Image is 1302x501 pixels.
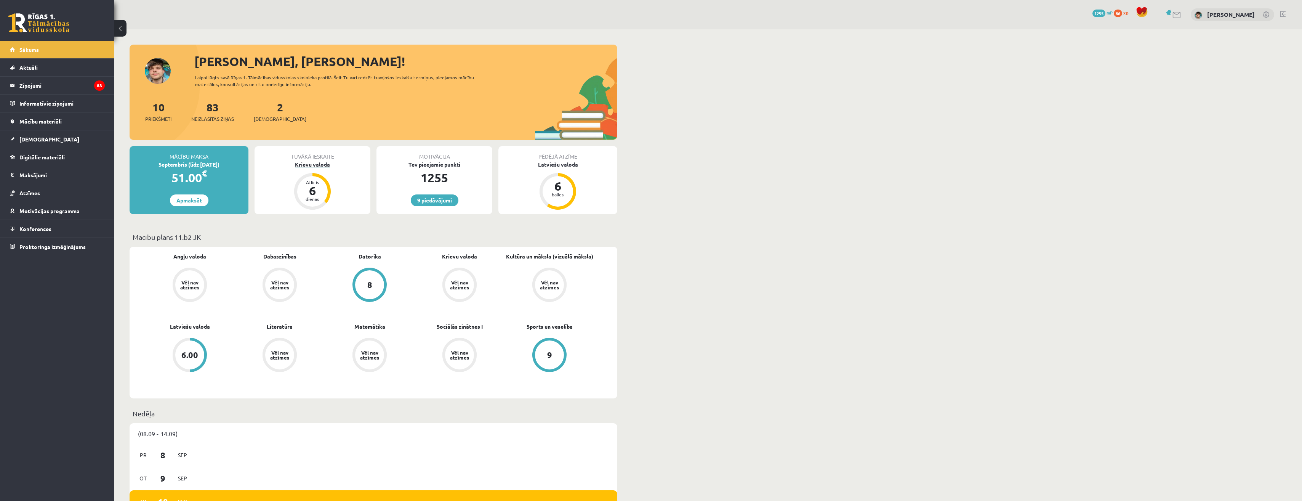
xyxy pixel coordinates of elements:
span: Digitālie materiāli [19,154,65,161]
div: Vēl nav atzīmes [449,280,470,290]
a: Vēl nav atzīmes [415,338,504,374]
a: Kultūra un māksla (vizuālā māksla) [506,252,593,260]
a: Sociālās zinātnes I [437,323,483,331]
div: Vēl nav atzīmes [269,350,290,360]
a: Maksājumi [10,166,105,184]
a: Literatūra [267,323,293,331]
div: Vēl nav atzīmes [539,280,560,290]
div: Laipni lūgts savā Rīgas 1. Tālmācības vidusskolas skolnieka profilā. Šeit Tu vari redzēt tuvojošo... [195,74,488,88]
div: Vēl nav atzīmes [449,350,470,360]
span: Ot [135,472,151,484]
div: 9 [547,351,552,359]
span: 9 [151,472,175,485]
span: xp [1123,10,1128,16]
div: 6 [546,180,569,192]
span: 86 [1114,10,1122,17]
i: 83 [94,80,105,91]
legend: Ziņojumi [19,77,105,94]
a: Krievu valoda [442,252,477,260]
a: Angļu valoda [173,252,206,260]
span: Pr [135,449,151,461]
a: 9 [504,338,594,374]
a: Vēl nav atzīmes [504,268,594,303]
a: Matemātika [354,323,385,331]
div: Vēl nav atzīmes [269,280,290,290]
div: 8 [367,281,372,289]
a: [DEMOGRAPHIC_DATA] [10,130,105,148]
a: 83Neizlasītās ziņas [191,100,234,123]
a: 8 [325,268,415,303]
a: Latviešu valoda 6 balles [498,161,617,211]
div: 1255 [376,169,492,187]
a: Mācību materiāli [10,112,105,130]
a: Apmaksāt [170,194,208,206]
span: Sākums [19,46,39,53]
div: Pēdējā atzīme [498,146,617,161]
a: 6.00 [145,338,235,374]
a: Krievu valoda Atlicis 6 dienas [255,161,370,211]
span: [DEMOGRAPHIC_DATA] [19,136,79,143]
div: dienas [301,197,324,201]
a: Rīgas 1. Tālmācības vidusskola [8,13,69,32]
div: Tuvākā ieskaite [255,146,370,161]
span: Aktuāli [19,64,38,71]
span: Priekšmeti [145,115,171,123]
a: Datorika [359,252,381,260]
a: Vēl nav atzīmes [145,268,235,303]
a: Sports un veselība [527,323,573,331]
img: Oskars Lācis [1195,11,1202,19]
a: Vēl nav atzīmes [235,268,325,303]
a: Atzīmes [10,184,105,202]
a: Latviešu valoda [170,323,210,331]
span: Atzīmes [19,189,40,196]
span: Sep [175,472,191,484]
legend: Informatīvie ziņojumi [19,95,105,112]
div: Krievu valoda [255,161,370,169]
a: Aktuāli [10,59,105,76]
div: Vēl nav atzīmes [179,280,200,290]
a: Vēl nav atzīmes [415,268,504,303]
a: Vēl nav atzīmes [325,338,415,374]
span: Mācību materiāli [19,118,62,125]
div: Tev pieejamie punkti [376,161,492,169]
span: [DEMOGRAPHIC_DATA] [254,115,306,123]
span: Neizlasītās ziņas [191,115,234,123]
div: 6.00 [181,351,198,359]
a: 10Priekšmeti [145,100,171,123]
div: 6 [301,185,324,197]
span: Motivācijas programma [19,207,80,214]
span: Proktoringa izmēģinājums [19,243,86,250]
a: Ziņojumi83 [10,77,105,94]
span: € [202,168,207,179]
div: Latviešu valoda [498,161,617,169]
a: Dabaszinības [263,252,296,260]
a: Konferences [10,220,105,238]
div: Motivācija [376,146,492,161]
a: 1255 mP [1092,10,1113,16]
a: Sākums [10,41,105,58]
a: Vēl nav atzīmes [235,338,325,374]
a: 9 piedāvājumi [411,194,458,206]
legend: Maksājumi [19,166,105,184]
span: 1255 [1092,10,1105,17]
a: Digitālie materiāli [10,148,105,166]
div: Vēl nav atzīmes [359,350,380,360]
span: Konferences [19,225,51,232]
a: [PERSON_NAME] [1207,11,1255,18]
a: Proktoringa izmēģinājums [10,238,105,255]
p: Nedēļa [133,408,614,419]
a: Motivācijas programma [10,202,105,220]
div: 51.00 [130,169,248,187]
p: Mācību plāns 11.b2 JK [133,232,614,242]
div: [PERSON_NAME], [PERSON_NAME]! [194,52,617,71]
span: mP [1107,10,1113,16]
div: Mācību maksa [130,146,248,161]
span: Sep [175,449,191,461]
a: 2[DEMOGRAPHIC_DATA] [254,100,306,123]
div: Septembris (līdz [DATE]) [130,161,248,169]
div: balles [546,192,569,197]
div: (08.09 - 14.09) [130,423,617,444]
span: 8 [151,449,175,461]
div: Atlicis [301,180,324,185]
a: 86 xp [1114,10,1132,16]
